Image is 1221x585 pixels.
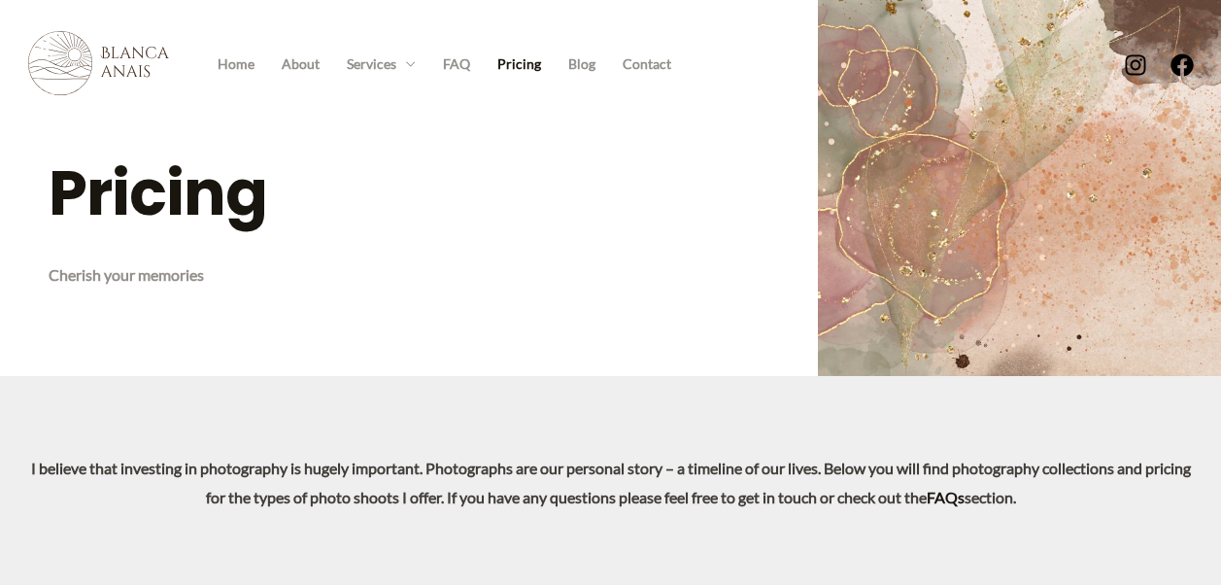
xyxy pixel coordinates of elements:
[333,50,429,79] a: Services
[49,150,418,237] h1: Pricing
[1170,53,1194,77] a: Facebook
[204,50,268,79] a: Home
[609,50,685,79] a: Contact
[429,50,484,79] a: FAQ
[484,50,555,79] a: Pricing
[1124,53,1147,77] a: Instagram
[31,459,1191,506] strong: I believe that investing in photography is hugely important. Photographs are our personal story –...
[927,488,965,506] a: FAQs
[28,31,169,95] img: Blanca Anais Photography
[204,49,685,79] nav: Site Navigation: Primary
[555,50,609,79] a: Blog
[49,260,418,290] p: Cherish your memories
[268,50,333,79] a: About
